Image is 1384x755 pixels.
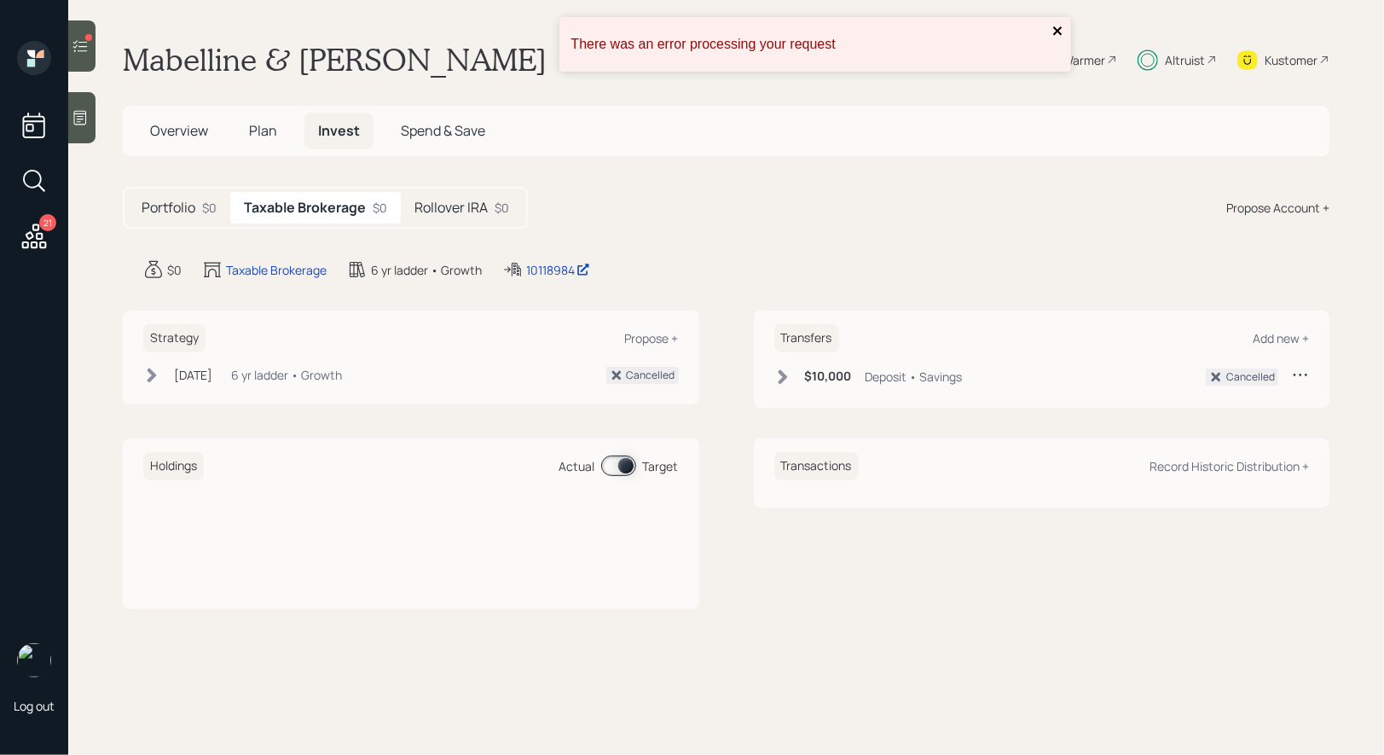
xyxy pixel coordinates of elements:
[526,261,590,279] div: 10118984
[627,368,675,383] div: Cancelled
[866,368,963,386] div: Deposit • Savings
[244,200,366,216] h5: Taxable Brokerage
[495,199,509,217] div: $0
[1052,24,1064,40] button: close
[318,121,360,140] span: Invest
[1063,51,1105,69] div: Warmer
[226,261,327,279] div: Taxable Brokerage
[1253,330,1309,346] div: Add new +
[143,324,206,352] h6: Strategy
[625,330,679,346] div: Propose +
[249,121,277,140] span: Plan
[1149,458,1309,474] div: Record Historic Distribution +
[774,452,859,480] h6: Transactions
[174,366,212,384] div: [DATE]
[401,121,485,140] span: Spend & Save
[774,324,839,352] h6: Transfers
[571,37,1047,52] div: There was an error processing your request
[231,366,342,384] div: 6 yr ladder • Growth
[39,214,56,231] div: 21
[643,457,679,475] div: Target
[202,199,217,217] div: $0
[559,457,595,475] div: Actual
[17,643,51,677] img: treva-nostdahl-headshot.png
[1226,369,1275,385] div: Cancelled
[1226,199,1329,217] div: Propose Account +
[142,200,195,216] h5: Portfolio
[373,199,387,217] div: $0
[1165,51,1205,69] div: Altruist
[167,261,182,279] div: $0
[805,369,852,384] h6: $10,000
[1265,51,1317,69] div: Kustomer
[150,121,208,140] span: Overview
[14,698,55,714] div: Log out
[143,452,204,480] h6: Holdings
[123,41,547,78] h1: Mabelline & [PERSON_NAME]
[371,261,482,279] div: 6 yr ladder • Growth
[414,200,488,216] h5: Rollover IRA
